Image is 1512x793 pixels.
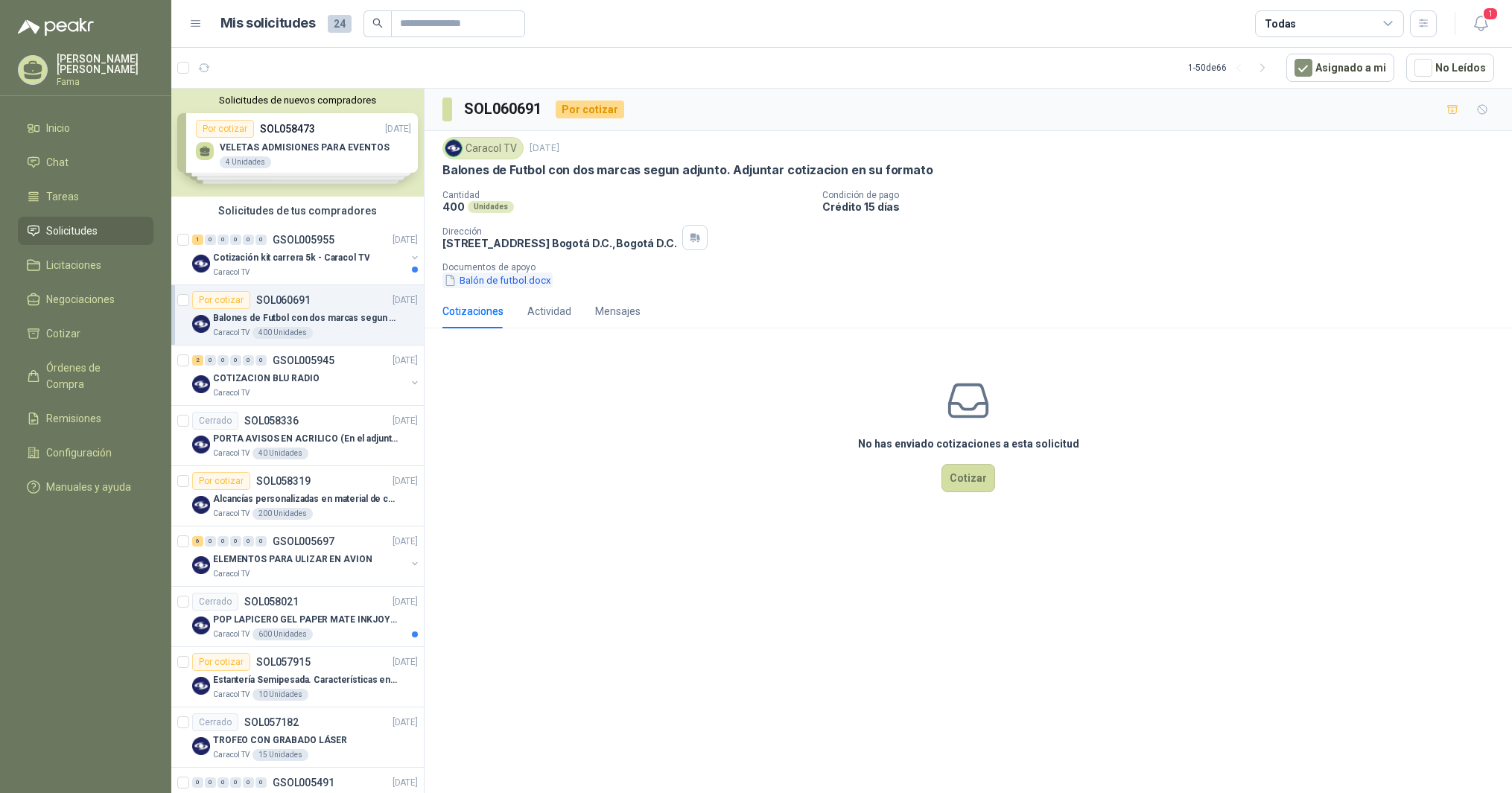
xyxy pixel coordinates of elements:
div: 0 [217,235,229,245]
p: GSOL005697 [273,536,334,547]
a: Configuración [18,439,153,467]
p: [DATE] [393,233,418,247]
img: Company Logo [192,556,210,574]
div: 2 [192,355,203,366]
div: 200 Unidades [252,508,313,520]
button: Cotizar [941,464,995,492]
button: No Leídos [1406,54,1494,82]
img: Company Logo [192,496,210,514]
p: SOL058319 [256,476,311,486]
span: Manuales y ayuda [46,479,131,495]
p: Condición de pago [822,190,1506,200]
p: GSOL005491 [273,777,334,788]
img: Company Logo [192,737,210,755]
span: Remisiones [46,410,101,427]
div: 40 Unidades [252,448,308,459]
p: Fama [57,77,153,86]
p: [DATE] [393,655,418,669]
span: Tareas [46,188,79,205]
img: Company Logo [445,140,462,156]
a: Negociaciones [18,285,153,313]
div: 0 [255,536,267,547]
p: POP LAPICERO GEL PAPER MATE INKJOY 0.7 (Revisar el adjunto) [213,613,398,627]
a: Por cotizarSOL060691[DATE] Company LogoBalones de Futbol con dos marcas segun adjunto. Adjuntar c... [171,285,424,345]
a: Licitaciones [18,251,153,279]
a: CerradoSOL058021[DATE] Company LogoPOP LAPICERO GEL PAPER MATE INKJOY 0.7 (Revisar el adjunto)Car... [171,587,424,647]
p: Estantería Semipesada. Características en el adjunto [213,673,398,687]
div: 0 [230,777,241,788]
div: 0 [243,235,254,245]
p: ELEMENTOS PARA ULIZAR EN AVION [213,552,372,567]
a: Manuales y ayuda [18,473,153,501]
div: 0 [192,777,203,788]
img: Company Logo [192,375,210,393]
div: 0 [255,235,267,245]
span: Chat [46,154,69,171]
a: CerradoSOL058336[DATE] Company LogoPORTA AVISOS EN ACRILICO (En el adjunto mas informacion)Caraco... [171,406,424,466]
p: Caracol TV [213,448,250,459]
div: 0 [205,235,216,245]
div: 0 [243,536,254,547]
p: SOL057915 [256,657,311,667]
p: [STREET_ADDRESS] Bogotá D.C. , Bogotá D.C. [442,237,676,249]
a: Solicitudes [18,217,153,245]
a: 1 0 0 0 0 0 GSOL005955[DATE] Company LogoCotización kit carrera 5k - Caracol TVCaracol TV [192,231,421,278]
div: Actividad [527,303,571,319]
div: 0 [230,536,241,547]
span: Órdenes de Compra [46,360,139,392]
div: 6 [192,536,203,547]
span: Configuración [46,445,112,461]
div: 600 Unidades [252,628,313,640]
a: Cotizar [18,319,153,348]
div: 0 [205,355,216,366]
img: Logo peakr [18,18,94,36]
p: Caracol TV [213,568,250,580]
div: Cerrado [192,713,238,731]
p: Caracol TV [213,689,250,701]
p: [DATE] [393,414,418,428]
p: 400 [442,200,465,213]
p: Caracol TV [213,628,250,640]
p: Balones de Futbol con dos marcas segun adjunto. Adjuntar cotizacion en su formato [213,311,398,325]
p: Crédito 15 días [822,200,1506,213]
p: GSOL005955 [273,235,334,245]
div: Unidades [468,201,514,213]
div: 0 [217,355,229,366]
a: Chat [18,148,153,176]
p: [DATE] [393,595,418,609]
p: Alcancías personalizadas en material de cerámica (VER ADJUNTO) [213,492,398,506]
p: GSOL005945 [273,355,334,366]
img: Company Logo [192,617,210,634]
p: Cotización kit carrera 5k - Caracol TV [213,251,369,265]
button: Asignado a mi [1286,54,1394,82]
p: Caracol TV [213,267,250,278]
img: Company Logo [192,255,210,273]
div: 1 - 50 de 66 [1188,56,1274,80]
h3: SOL060691 [464,98,544,121]
img: Company Logo [192,315,210,333]
a: Por cotizarSOL058319[DATE] Company LogoAlcancías personalizadas en material de cerámica (VER ADJU... [171,466,424,526]
span: Licitaciones [46,257,101,273]
div: 0 [255,355,267,366]
img: Company Logo [192,436,210,453]
a: 6 0 0 0 0 0 GSOL005697[DATE] Company LogoELEMENTOS PARA ULIZAR EN AVIONCaracol TV [192,532,421,580]
span: 1 [1482,7,1499,21]
div: Solicitudes de tus compradores [171,197,424,225]
p: Balones de Futbol con dos marcas segun adjunto. Adjuntar cotizacion en su formato [442,162,933,178]
span: search [372,18,383,28]
div: Solicitudes de nuevos compradoresPor cotizarSOL058473[DATE] VELETAS ADMISIONES PARA EVENTOS4 Unid... [171,89,424,197]
div: 0 [243,777,254,788]
div: Todas [1265,16,1296,32]
div: 0 [217,777,229,788]
p: Cantidad [442,190,810,200]
div: Por cotizar [192,472,250,490]
div: 0 [230,235,241,245]
div: Mensajes [595,303,641,319]
p: COTIZACION BLU RADIO [213,372,320,386]
div: Cotizaciones [442,303,504,319]
div: 0 [205,536,216,547]
h3: No has enviado cotizaciones a esta solicitud [858,436,1079,452]
p: SOL057182 [244,717,299,727]
div: Por cotizar [192,653,250,671]
span: Negociaciones [46,291,115,308]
